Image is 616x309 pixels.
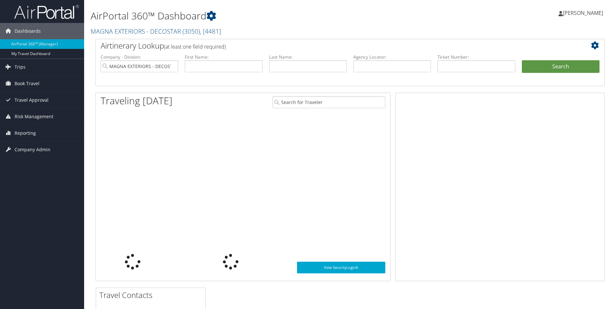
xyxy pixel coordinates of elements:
[185,54,262,60] label: First Name:
[91,9,436,23] h1: AirPortal 360™ Dashboard
[437,54,515,60] label: Ticket Number:
[101,54,178,60] label: Company - Division:
[15,109,53,125] span: Risk Management
[297,262,385,273] a: View SecurityLogic®
[272,96,385,108] input: Search for Traveler
[269,54,347,60] label: Last Name:
[101,94,172,108] h1: Traveling [DATE]
[101,40,557,51] h2: Airtinerary Lookup
[563,9,603,17] span: [PERSON_NAME]
[200,27,221,36] span: , [ 4481 ]
[522,60,599,73] button: Search
[99,290,205,301] h2: Travel Contacts
[15,142,50,158] span: Company Admin
[15,125,36,141] span: Reporting
[182,27,200,36] span: ( 3050 )
[15,59,26,75] span: Trips
[15,75,39,92] span: Book Travel
[15,92,49,108] span: Travel Approval
[14,4,79,19] img: airportal-logo.png
[353,54,431,60] label: Agency Locator:
[164,43,226,50] span: (at least one field required)
[558,3,610,23] a: [PERSON_NAME]
[91,27,221,36] a: MAGNA EXTERIORS - DECOSTAR
[15,23,41,39] span: Dashboards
